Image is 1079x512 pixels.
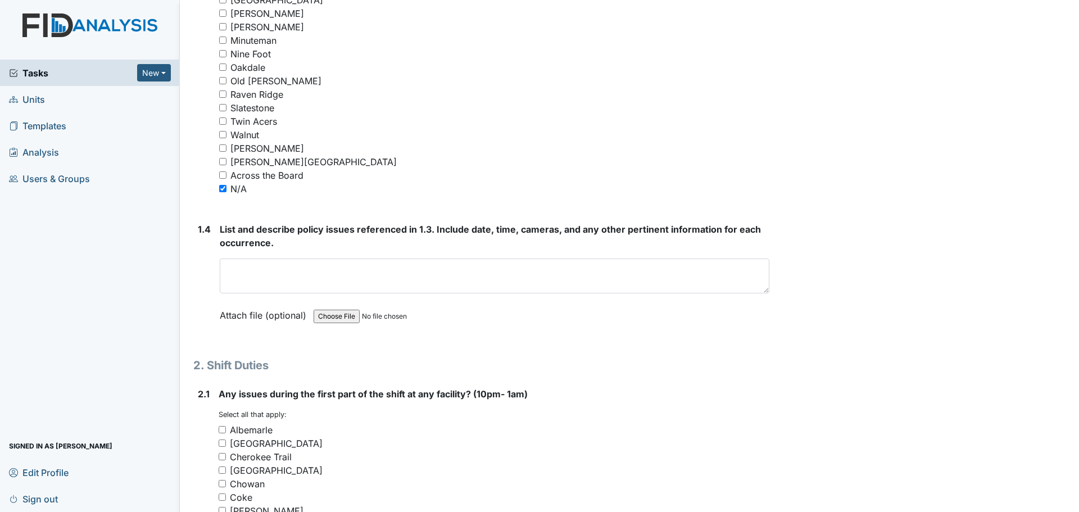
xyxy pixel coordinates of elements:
label: 2.1 [198,387,210,401]
input: Oakdale [219,64,226,71]
input: Slatestone [219,104,226,111]
h1: 2. Shift Duties [193,357,769,374]
div: [PERSON_NAME] [230,20,304,34]
div: [PERSON_NAME] [230,7,304,20]
div: Oakdale [230,61,265,74]
button: New [137,64,171,81]
input: Old [PERSON_NAME] [219,77,226,84]
input: Chowan [219,480,226,487]
input: [GEOGRAPHIC_DATA] [219,466,226,474]
input: [PERSON_NAME] [219,144,226,152]
div: Walnut [230,128,259,142]
input: [PERSON_NAME][GEOGRAPHIC_DATA] [219,158,226,165]
div: Across the Board [230,169,303,182]
input: N/A [219,185,226,192]
div: Old [PERSON_NAME] [230,74,321,88]
span: Sign out [9,490,58,508]
small: Select all that apply: [219,410,287,419]
input: [PERSON_NAME] [219,10,226,17]
span: Analysis [9,143,59,161]
span: Signed in as [PERSON_NAME] [9,437,112,455]
input: Across the Board [219,171,226,179]
div: Raven Ridge [230,88,283,101]
div: Albemarle [230,423,273,437]
span: Edit Profile [9,464,69,481]
input: Cherokee Trail [219,453,226,460]
label: 1.4 [198,223,211,236]
input: Minuteman [219,37,226,44]
input: Walnut [219,131,226,138]
input: Albemarle [219,426,226,433]
input: Twin Acers [219,117,226,125]
label: Attach file (optional) [220,302,311,322]
div: [PERSON_NAME][GEOGRAPHIC_DATA] [230,155,397,169]
div: Nine Foot [230,47,271,61]
a: Tasks [9,66,137,80]
span: List and describe policy issues referenced in 1.3. Include date, time, cameras, and any other per... [220,224,761,248]
input: Coke [219,493,226,501]
input: [PERSON_NAME] [219,23,226,30]
div: [PERSON_NAME] [230,142,304,155]
input: Nine Foot [219,50,226,57]
div: Minuteman [230,34,276,47]
span: Templates [9,117,66,134]
span: Users & Groups [9,170,90,187]
span: Units [9,90,45,108]
div: Twin Acers [230,115,277,128]
div: Slatestone [230,101,274,115]
div: [GEOGRAPHIC_DATA] [230,437,323,450]
div: [GEOGRAPHIC_DATA] [230,464,323,477]
div: Chowan [230,477,265,491]
input: Raven Ridge [219,90,226,98]
div: Coke [230,491,252,504]
div: Cherokee Trail [230,450,292,464]
span: Any issues during the first part of the shift at any facility? (10pm- 1am) [219,388,528,400]
input: [GEOGRAPHIC_DATA] [219,439,226,447]
div: N/A [230,182,247,196]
